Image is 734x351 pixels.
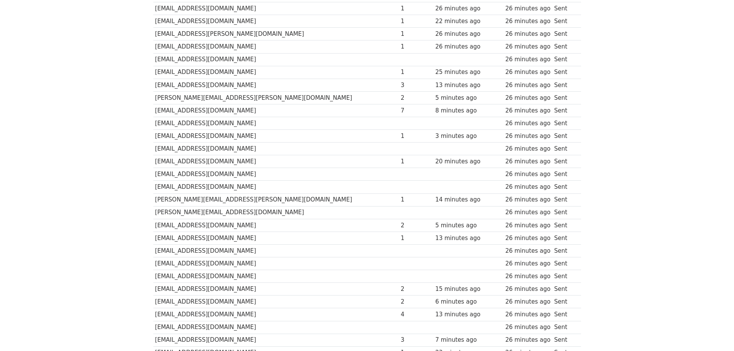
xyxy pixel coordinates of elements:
[435,195,502,204] div: 14 minutes ago
[401,157,432,166] div: 1
[401,132,432,141] div: 1
[552,296,577,308] td: Sent
[153,244,399,257] td: [EMAIL_ADDRESS][DOMAIN_NAME]
[505,247,550,255] div: 26 minutes ago
[505,4,550,13] div: 26 minutes ago
[505,208,550,217] div: 26 minutes ago
[153,104,399,117] td: [EMAIL_ADDRESS][DOMAIN_NAME]
[153,155,399,168] td: [EMAIL_ADDRESS][DOMAIN_NAME]
[505,81,550,90] div: 26 minutes ago
[505,285,550,294] div: 26 minutes ago
[552,143,577,155] td: Sent
[552,104,577,117] td: Sent
[435,157,502,166] div: 20 minutes ago
[505,195,550,204] div: 26 minutes ago
[153,2,399,15] td: [EMAIL_ADDRESS][DOMAIN_NAME]
[435,285,502,294] div: 15 minutes ago
[435,4,502,13] div: 26 minutes ago
[695,314,734,351] iframe: Chat Widget
[153,308,399,321] td: [EMAIL_ADDRESS][DOMAIN_NAME]
[153,181,399,193] td: [EMAIL_ADDRESS][DOMAIN_NAME]
[552,270,577,283] td: Sent
[505,234,550,243] div: 26 minutes ago
[401,106,432,115] div: 7
[552,130,577,143] td: Sent
[153,206,399,219] td: [PERSON_NAME][EMAIL_ADDRESS][DOMAIN_NAME]
[552,283,577,296] td: Sent
[552,193,577,206] td: Sent
[435,42,502,51] div: 26 minutes ago
[153,66,399,79] td: [EMAIL_ADDRESS][DOMAIN_NAME]
[401,221,432,230] div: 2
[153,168,399,181] td: [EMAIL_ADDRESS][DOMAIN_NAME]
[435,336,502,344] div: 7 minutes ago
[153,117,399,130] td: [EMAIL_ADDRESS][DOMAIN_NAME]
[401,234,432,243] div: 1
[401,297,432,306] div: 2
[505,310,550,319] div: 26 minutes ago
[435,310,502,319] div: 13 minutes ago
[153,219,399,232] td: [EMAIL_ADDRESS][DOMAIN_NAME]
[552,79,577,91] td: Sent
[153,296,399,308] td: [EMAIL_ADDRESS][DOMAIN_NAME]
[505,336,550,344] div: 26 minutes ago
[505,183,550,191] div: 26 minutes ago
[552,2,577,15] td: Sent
[552,91,577,104] td: Sent
[401,310,432,319] div: 4
[153,91,399,104] td: [PERSON_NAME][EMAIL_ADDRESS][PERSON_NAME][DOMAIN_NAME]
[153,334,399,346] td: [EMAIL_ADDRESS][DOMAIN_NAME]
[435,132,502,141] div: 3 minutes ago
[552,40,577,53] td: Sent
[552,28,577,40] td: Sent
[401,4,432,13] div: 1
[552,117,577,130] td: Sent
[153,15,399,28] td: [EMAIL_ADDRESS][DOMAIN_NAME]
[505,30,550,39] div: 26 minutes ago
[153,28,399,40] td: [EMAIL_ADDRESS][PERSON_NAME][DOMAIN_NAME]
[552,181,577,193] td: Sent
[505,68,550,77] div: 26 minutes ago
[552,244,577,257] td: Sent
[153,257,399,270] td: [EMAIL_ADDRESS][DOMAIN_NAME]
[435,297,502,306] div: 6 minutes ago
[505,17,550,26] div: 26 minutes ago
[552,168,577,181] td: Sent
[401,30,432,39] div: 1
[153,232,399,244] td: [EMAIL_ADDRESS][DOMAIN_NAME]
[153,53,399,66] td: [EMAIL_ADDRESS][DOMAIN_NAME]
[153,193,399,206] td: [PERSON_NAME][EMAIL_ADDRESS][PERSON_NAME][DOMAIN_NAME]
[153,40,399,53] td: [EMAIL_ADDRESS][DOMAIN_NAME]
[552,321,577,334] td: Sent
[401,285,432,294] div: 2
[552,206,577,219] td: Sent
[153,143,399,155] td: [EMAIL_ADDRESS][DOMAIN_NAME]
[153,130,399,143] td: [EMAIL_ADDRESS][DOMAIN_NAME]
[505,119,550,128] div: 26 minutes ago
[401,68,432,77] div: 1
[505,94,550,102] div: 26 minutes ago
[505,42,550,51] div: 26 minutes ago
[552,232,577,244] td: Sent
[435,30,502,39] div: 26 minutes ago
[552,66,577,79] td: Sent
[505,106,550,115] div: 26 minutes ago
[552,155,577,168] td: Sent
[401,81,432,90] div: 3
[153,270,399,283] td: [EMAIL_ADDRESS][DOMAIN_NAME]
[401,42,432,51] div: 1
[505,132,550,141] div: 26 minutes ago
[435,81,502,90] div: 13 minutes ago
[401,17,432,26] div: 1
[552,257,577,270] td: Sent
[435,94,502,102] div: 5 minutes ago
[505,297,550,306] div: 26 minutes ago
[401,195,432,204] div: 1
[505,157,550,166] div: 26 minutes ago
[552,219,577,232] td: Sent
[552,334,577,346] td: Sent
[552,53,577,66] td: Sent
[505,221,550,230] div: 26 minutes ago
[552,308,577,321] td: Sent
